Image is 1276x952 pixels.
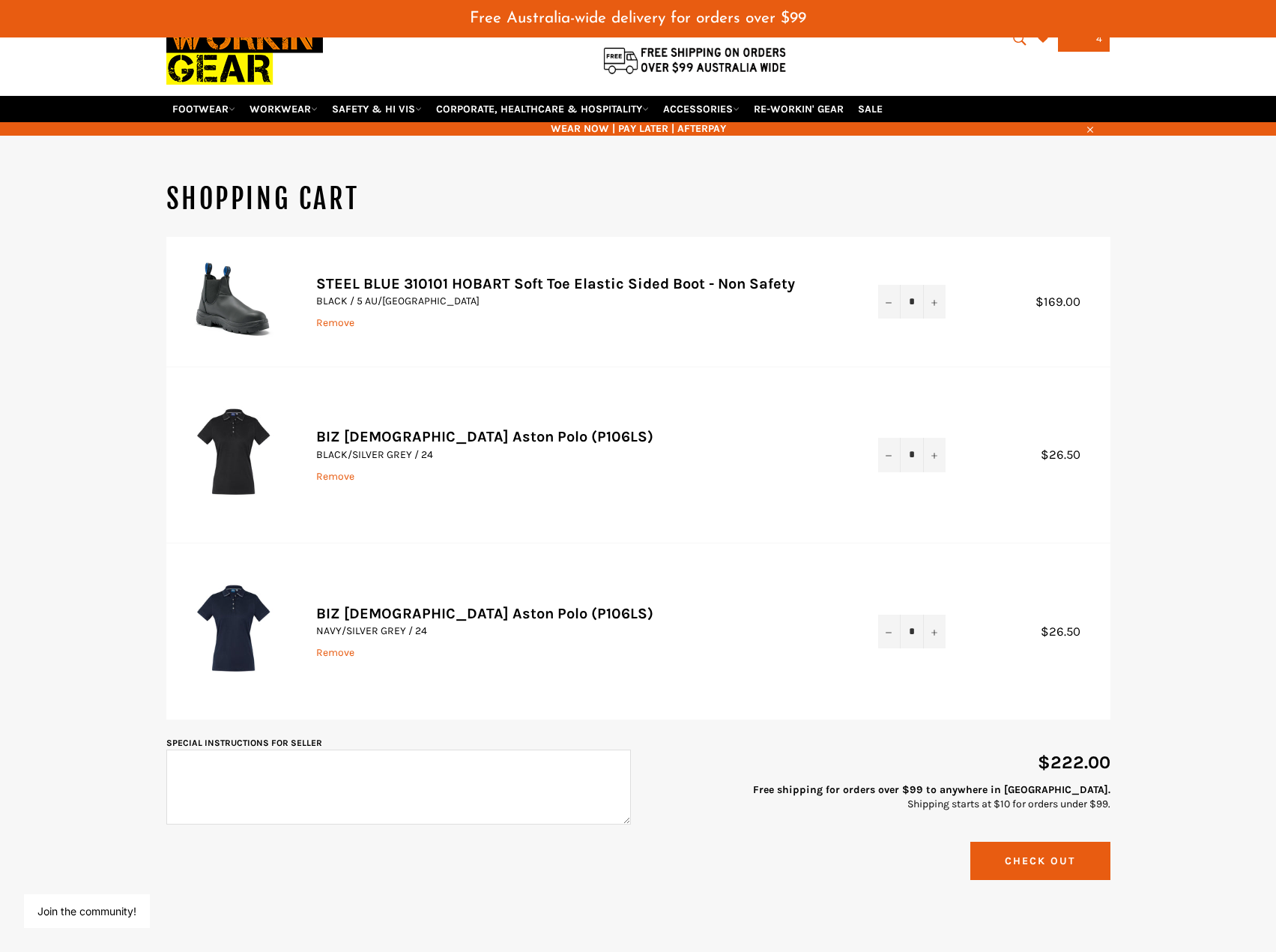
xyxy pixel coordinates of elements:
a: Remove [316,646,354,659]
p: NAVY/SILVER GREY / 24 [316,624,848,638]
a: CORPORATE, HEALTHCARE & HOSPITALITY [430,96,655,122]
img: Workin Gear leaders in Workwear, Safety Boots, PPE, Uniforms. Australia's No.1 in Workwear [166,10,323,95]
button: Check Out [970,842,1110,880]
a: STEEL BLUE 310101 HOBART Soft Toe Elastic Sided Boot - Non Safety [316,275,795,292]
a: RE-WORKIN' GEAR [748,96,850,122]
button: Reduce item quantity by one [878,615,901,648]
a: BIZ [DEMOGRAPHIC_DATA] Aston Polo (P106LS) [316,428,653,445]
p: BLACK/SILVER GREY / 24 [316,448,848,462]
p: BLACK / 5 AU/[GEOGRAPHIC_DATA] [316,294,848,308]
a: Remove [316,470,354,483]
img: Flat $9.95 shipping Australia wide [601,44,788,76]
img: BIZ Ladies Aston Polo (P106LS) [189,390,279,516]
span: WEAR NOW | PAY LATER | AFTERPAY [166,121,1110,136]
span: $169.00 [1035,295,1095,309]
a: FOOTWEAR [166,96,241,122]
span: $26.50 [1041,448,1095,462]
a: SAFETY & HI VIS [326,96,428,122]
button: Reduce item quantity by one [878,285,901,319]
span: 4 [1096,32,1102,45]
p: $222.00 [646,750,1110,775]
a: ACCESSORIES [657,96,746,122]
h1: Shopping Cart [166,181,1110,218]
img: BIZ Ladies Aston Polo (P106LS) [189,566,279,693]
img: STEEL BLUE 310101 HOBART Soft Toe Elastic Sided Boot - Non Safety [189,259,279,340]
label: Special instructions for seller [166,738,322,748]
button: Join the community! [37,905,136,918]
a: BIZ [DEMOGRAPHIC_DATA] Aston Polo (P106LS) [316,605,653,622]
button: Increase item quantity by one [923,285,946,319]
a: WORKWEAR [244,96,324,122]
p: Shipping starts at $10 for orders under $99. [646,783,1110,812]
span: $26.50 [1041,624,1095,639]
button: Increase item quantity by one [923,438,946,472]
a: SALE [852,96,889,122]
span: Free Australia-wide delivery for orders over $99 [470,10,806,26]
button: Increase item quantity by one [923,615,946,648]
a: Remove [316,316,354,329]
button: Reduce item quantity by one [878,438,901,472]
strong: Free shipping for orders over $99 to anywhere in [GEOGRAPHIC_DATA]. [753,783,1110,796]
